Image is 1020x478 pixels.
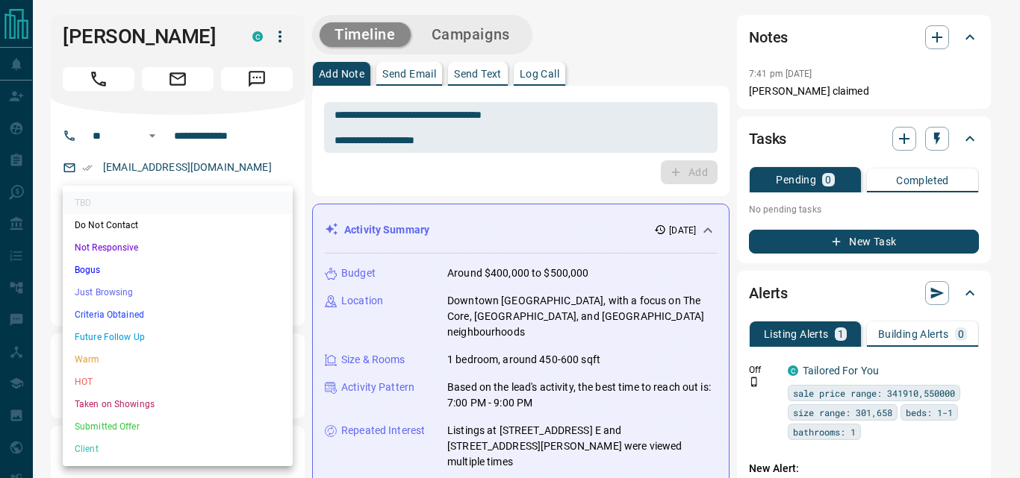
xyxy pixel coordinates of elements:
li: Taken on Showings [63,393,293,415]
li: Do Not Contact [63,214,293,236]
li: Not Responsive [63,236,293,259]
li: Bogus [63,259,293,281]
li: Just Browsing [63,281,293,304]
li: HOT [63,371,293,393]
li: Future Follow Up [63,326,293,348]
li: Warm [63,348,293,371]
li: Criteria Obtained [63,304,293,326]
li: Client [63,438,293,460]
li: Submitted Offer [63,415,293,438]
